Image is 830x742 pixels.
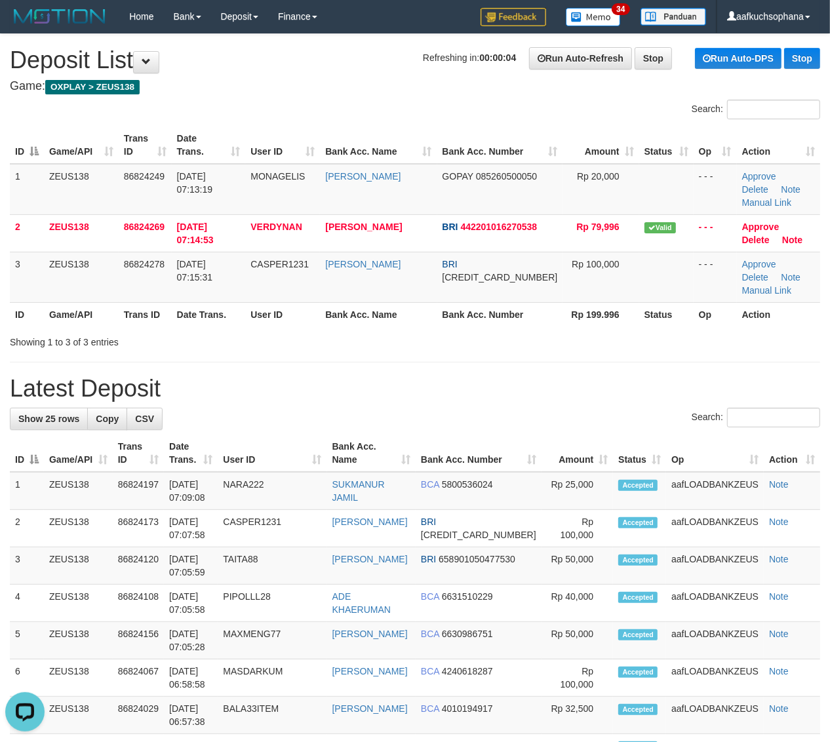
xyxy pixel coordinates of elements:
td: 86824156 [113,622,164,659]
span: Accepted [618,592,658,603]
a: Note [769,666,789,676]
th: User ID: activate to sort column ascending [218,435,326,472]
td: aafLOADBANKZEUS [666,697,764,734]
td: 2 [10,510,44,547]
th: Trans ID: activate to sort column ascending [113,435,164,472]
td: - - - [694,164,737,215]
th: Action [737,302,820,326]
th: Bank Acc. Number: activate to sort column ascending [437,127,563,164]
td: ZEUS138 [44,659,113,697]
a: Note [782,235,802,245]
a: SUKMANUR JAMIL [332,479,385,503]
td: [DATE] 06:57:38 [164,697,218,734]
td: 86824067 [113,659,164,697]
td: ZEUS138 [44,214,119,252]
a: Approve [742,171,776,182]
th: Bank Acc. Name [320,302,437,326]
td: TAITA88 [218,547,326,585]
a: Approve [742,259,776,269]
td: [DATE] 07:07:58 [164,510,218,547]
th: Game/API [44,302,119,326]
a: Note [769,554,789,564]
a: Manual Link [742,285,792,296]
th: Action: activate to sort column ascending [737,127,820,164]
a: Stop [635,47,672,69]
a: Note [769,591,789,602]
span: Accepted [618,480,658,491]
th: Date Trans.: activate to sort column ascending [172,127,246,164]
span: Accepted [618,629,658,640]
span: Copy 656301005166532 to clipboard [443,272,558,283]
span: Copy 6630986751 to clipboard [442,629,493,639]
a: Copy [87,408,127,430]
th: Date Trans. [172,302,246,326]
td: aafLOADBANKZEUS [666,659,764,697]
span: Accepted [618,667,658,678]
span: Accepted [618,704,658,715]
span: Valid transaction [644,222,676,233]
th: ID [10,302,44,326]
td: 86824108 [113,585,164,622]
a: [PERSON_NAME] [325,259,401,269]
a: Approve [742,222,780,232]
span: BRI [421,517,436,527]
th: ID: activate to sort column descending [10,127,44,164]
span: Copy 5800536024 to clipboard [442,479,493,490]
td: ZEUS138 [44,585,113,622]
th: Op: activate to sort column ascending [694,127,737,164]
td: Rp 32,500 [542,697,614,734]
span: BRI [443,222,458,232]
a: CSV [127,408,163,430]
a: ADE KHAERUMAN [332,591,391,615]
td: Rp 100,000 [542,510,614,547]
th: Amount: activate to sort column ascending [563,127,639,164]
td: [DATE] 07:05:58 [164,585,218,622]
input: Search: [727,408,820,427]
td: 86824197 [113,472,164,510]
td: - - - [694,252,737,302]
td: 86824173 [113,510,164,547]
th: Status: activate to sort column ascending [613,435,666,472]
strong: 00:00:04 [479,52,516,63]
td: [DATE] 07:05:59 [164,547,218,585]
span: Copy 085260500050 to clipboard [476,171,537,182]
a: [PERSON_NAME] [332,554,408,564]
h1: Latest Deposit [10,376,820,402]
span: 86824278 [124,259,165,269]
a: Run Auto-DPS [695,48,781,69]
td: Rp 40,000 [542,585,614,622]
span: 86824269 [124,222,165,232]
input: Search: [727,100,820,119]
th: Amount: activate to sort column ascending [542,435,614,472]
th: Bank Acc. Number [437,302,563,326]
td: MAXMENG77 [218,622,326,659]
span: VERDYNAN [250,222,302,232]
a: [PERSON_NAME] [332,703,408,714]
a: Delete [742,184,768,195]
td: 3 [10,547,44,585]
td: Rp 50,000 [542,547,614,585]
td: ZEUS138 [44,697,113,734]
img: Feedback.jpg [481,8,546,26]
th: Action: activate to sort column ascending [764,435,820,472]
a: Delete [742,235,770,245]
td: Rp 100,000 [542,659,614,697]
td: [DATE] 07:05:28 [164,622,218,659]
a: Note [769,479,789,490]
td: 2 [10,214,44,252]
td: PIPOLLL28 [218,585,326,622]
a: Stop [784,48,820,69]
th: Op: activate to sort column ascending [666,435,764,472]
td: 1 [10,164,44,215]
th: Trans ID: activate to sort column ascending [119,127,172,164]
th: Status: activate to sort column ascending [639,127,694,164]
label: Search: [692,408,820,427]
td: BALA33ITEM [218,697,326,734]
span: Accepted [618,517,658,528]
span: Accepted [618,555,658,566]
span: [DATE] 07:13:19 [177,171,213,195]
td: - - - [694,214,737,252]
span: GOPAY [443,171,473,182]
span: 34 [612,3,629,15]
td: MASDARKUM [218,659,326,697]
